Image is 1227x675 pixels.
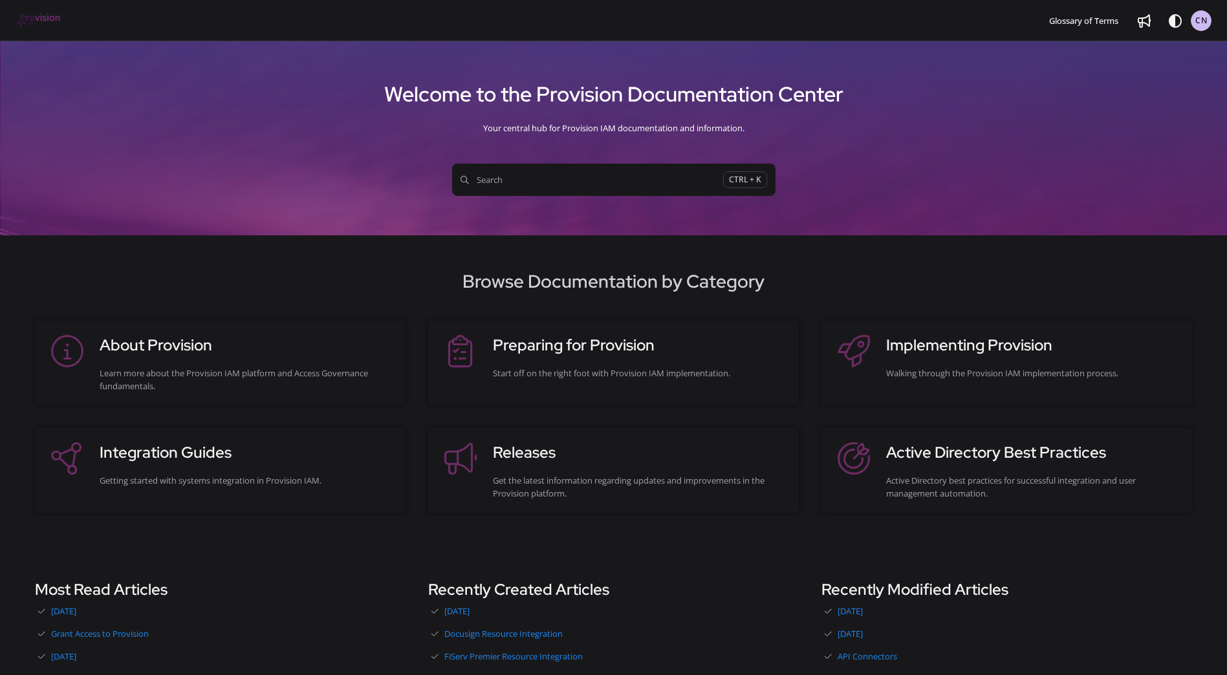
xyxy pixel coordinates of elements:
[821,578,1192,601] h3: Recently Modified Articles
[35,647,406,666] a: [DATE]
[48,441,393,500] a: Integration GuidesGetting started with systems integration in Provision IAM.
[428,578,799,601] h3: Recently Created Articles
[16,112,1211,144] div: Your central hub for Provision IAM documentation and information.
[428,601,799,621] a: [DATE]
[441,334,786,392] a: Preparing for ProvisionStart off on the right foot with Provision IAM implementation.
[100,441,393,464] h3: Integration Guides
[35,624,406,643] a: Grant Access to Provision
[35,578,406,601] h3: Most Read Articles
[834,334,1179,392] a: Implementing ProvisionWalking through the Provision IAM implementation process.
[821,647,1192,666] a: API Connectors
[493,334,786,357] h3: Preparing for Provision
[100,474,393,487] div: Getting started with systems integration in Provision IAM.
[452,164,776,196] button: SearchCTRL + K
[886,441,1179,464] h3: Active Directory Best Practices
[441,441,786,500] a: ReleasesGet the latest information regarding updates and improvements in the Provision platform.
[886,367,1179,380] div: Walking through the Provision IAM implementation process.
[1191,10,1211,31] button: CN
[100,367,393,392] div: Learn more about the Provision IAM platform and Access Governance fundamentals.
[16,14,61,28] a: Project logo
[1195,15,1208,27] span: CN
[428,624,799,643] a: Docusign Resource Integration
[16,77,1211,112] h1: Welcome to the Provision Documentation Center
[493,441,786,464] h3: Releases
[35,601,406,621] a: [DATE]
[1134,10,1155,31] a: Whats new
[886,474,1179,500] div: Active Directory best practices for successful integration and user management automation.
[48,334,393,392] a: About ProvisionLearn more about the Provision IAM platform and Access Governance fundamentals.
[16,268,1211,295] h2: Browse Documentation by Category
[723,171,767,189] span: CTRL + K
[1049,15,1118,27] span: Glossary of Terms
[1165,10,1186,31] button: Theme options
[821,624,1192,643] a: [DATE]
[16,14,61,28] img: brand logo
[886,334,1179,357] h3: Implementing Provision
[461,173,723,186] span: Search
[493,367,786,380] div: Start off on the right foot with Provision IAM implementation.
[100,334,393,357] h3: About Provision
[821,601,1192,621] a: [DATE]
[493,474,786,500] div: Get the latest information regarding updates and improvements in the Provision platform.
[428,647,799,666] a: FiServ Premier Resource Integration
[834,441,1179,500] a: Active Directory Best PracticesActive Directory best practices for successful integration and use...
